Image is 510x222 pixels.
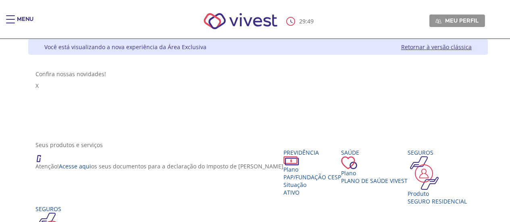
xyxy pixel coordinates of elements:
div: Plano [341,169,408,177]
a: Acesse aqui [59,162,91,170]
img: Vivest [195,4,286,38]
div: Seguros [35,205,135,213]
span: X [35,82,39,89]
div: Menu [17,15,33,31]
span: 49 [307,17,314,25]
div: Seguros [408,149,467,156]
div: Situação [283,181,341,189]
span: Ativo [283,189,300,196]
div: Saúde [341,149,408,156]
span: Meu perfil [445,17,479,24]
div: Seus produtos e serviços [35,141,481,149]
section: <span lang="pt-BR" dir="ltr">Visualizador do Conteúdo da Web</span> 1 [35,70,481,133]
a: Previdência PlanoPAP/Fundação CESP SituaçãoAtivo [283,149,341,196]
div: SEGURO RESIDENCIAL [408,197,467,205]
div: : [286,17,315,26]
a: Meu perfil [429,15,485,27]
img: Meu perfil [435,18,441,24]
span: 29 [299,17,306,25]
img: ico_dinheiro.png [283,156,299,166]
div: Previdência [283,149,341,156]
p: Atenção! os seus documentos para a declaração do Imposto de [PERSON_NAME] [35,162,283,170]
div: Você está visualizando a nova experiência da Área Exclusiva [44,43,206,51]
a: Retornar à versão clássica [401,43,472,51]
a: Seguros Produto SEGURO RESIDENCIAL [408,149,467,205]
a: Saúde PlanoPlano de Saúde VIVEST [341,149,408,185]
span: PAP/Fundação CESP [283,173,341,181]
div: Plano [283,166,341,173]
img: ico_coracao.png [341,156,357,169]
div: Produto [408,190,467,197]
div: Confira nossas novidades! [35,70,481,78]
span: Plano de Saúde VIVEST [341,177,408,185]
img: ico_seguros.png [408,156,441,190]
img: ico_atencao.png [35,149,49,162]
